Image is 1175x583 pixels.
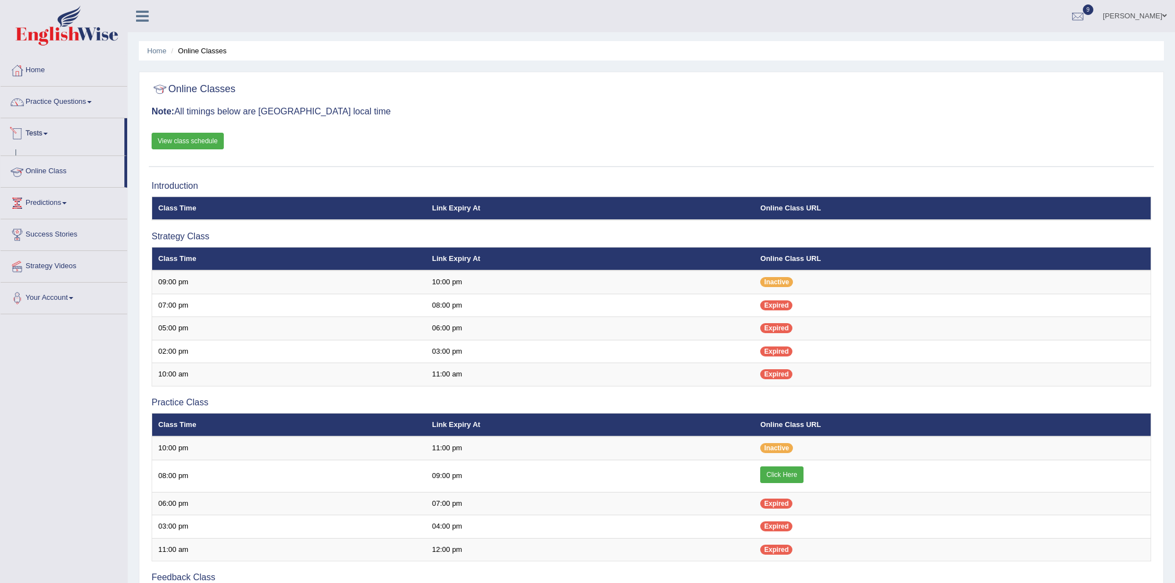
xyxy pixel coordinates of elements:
[152,340,426,363] td: 02:00 pm
[426,460,754,492] td: 09:00 pm
[152,181,1151,191] h3: Introduction
[760,521,792,531] span: Expired
[152,492,426,515] td: 06:00 pm
[1,188,127,215] a: Predictions
[760,466,803,483] a: Click Here
[1,55,127,83] a: Home
[1083,4,1094,15] span: 9
[152,572,1151,582] h3: Feedback Class
[760,545,792,555] span: Expired
[426,515,754,539] td: 04:00 pm
[1,87,127,114] a: Practice Questions
[1,156,124,184] a: Online Class
[426,317,754,340] td: 06:00 pm
[152,197,426,220] th: Class Time
[754,197,1151,220] th: Online Class URL
[152,413,426,436] th: Class Time
[760,443,793,453] span: Inactive
[760,323,792,333] span: Expired
[426,247,754,270] th: Link Expiry At
[152,294,426,317] td: 07:00 pm
[1,251,127,279] a: Strategy Videos
[21,149,124,169] a: Take Practice Sectional Test
[426,538,754,561] td: 12:00 pm
[152,270,426,294] td: 09:00 pm
[147,47,167,55] a: Home
[760,277,793,287] span: Inactive
[426,294,754,317] td: 08:00 pm
[754,413,1151,436] th: Online Class URL
[152,538,426,561] td: 11:00 am
[152,107,174,116] b: Note:
[152,232,1151,242] h3: Strategy Class
[152,317,426,340] td: 05:00 pm
[426,270,754,294] td: 10:00 pm
[426,363,754,386] td: 11:00 am
[152,81,235,98] h2: Online Classes
[760,300,792,310] span: Expired
[1,118,124,146] a: Tests
[426,340,754,363] td: 03:00 pm
[426,436,754,460] td: 11:00 pm
[426,492,754,515] td: 07:00 pm
[754,247,1151,270] th: Online Class URL
[152,460,426,492] td: 08:00 pm
[1,283,127,310] a: Your Account
[1,219,127,247] a: Success Stories
[152,247,426,270] th: Class Time
[152,398,1151,408] h3: Practice Class
[760,499,792,509] span: Expired
[168,46,227,56] li: Online Classes
[426,197,754,220] th: Link Expiry At
[760,369,792,379] span: Expired
[152,363,426,386] td: 10:00 am
[152,107,1151,117] h3: All timings below are [GEOGRAPHIC_DATA] local time
[152,436,426,460] td: 10:00 pm
[152,515,426,539] td: 03:00 pm
[426,413,754,436] th: Link Expiry At
[760,346,792,356] span: Expired
[152,133,224,149] a: View class schedule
